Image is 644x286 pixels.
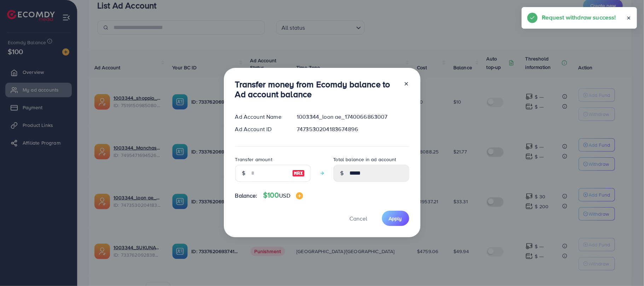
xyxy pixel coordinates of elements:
[235,79,398,100] h3: Transfer money from Ecomdy balance to Ad account balance
[542,13,616,22] h5: Request withdraw success!
[230,125,291,133] div: Ad Account ID
[235,192,257,200] span: Balance:
[350,215,367,222] span: Cancel
[291,125,414,133] div: 7473530204183674896
[296,192,303,199] img: image
[263,191,303,200] h4: $100
[389,215,402,222] span: Apply
[382,211,409,226] button: Apply
[333,156,396,163] label: Total balance in ad account
[292,169,305,177] img: image
[235,156,272,163] label: Transfer amount
[614,254,639,281] iframe: Chat
[291,113,414,121] div: 1003344_loon ae_1740066863007
[341,211,376,226] button: Cancel
[279,192,290,199] span: USD
[230,113,291,121] div: Ad Account Name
